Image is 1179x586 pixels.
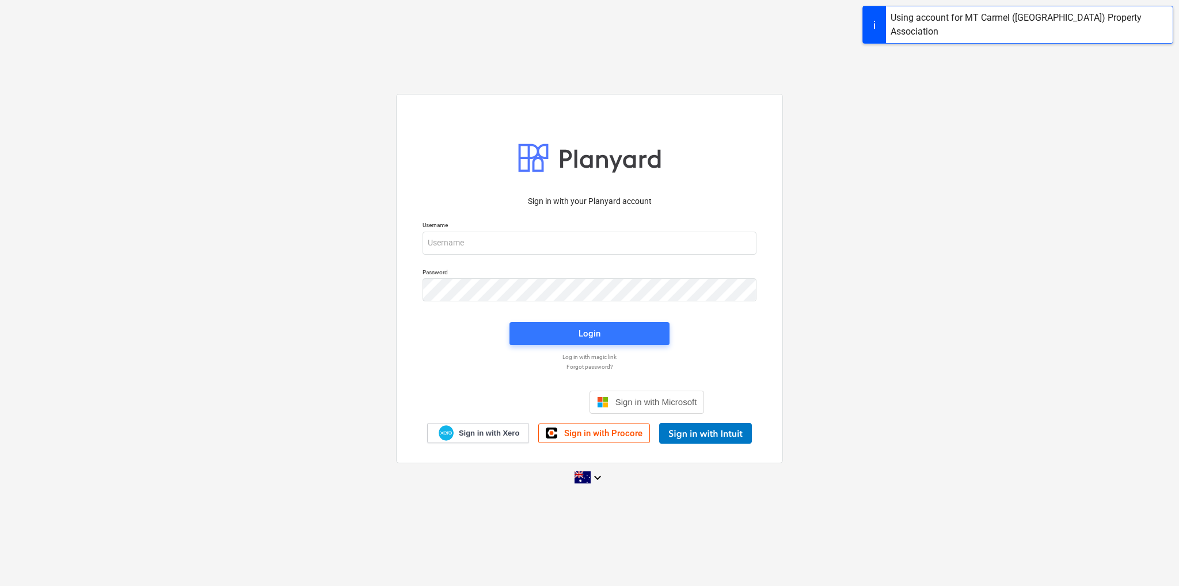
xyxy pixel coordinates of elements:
[417,353,762,361] a: Log in with magic link
[427,423,530,443] a: Sign in with Xero
[564,428,642,438] span: Sign in with Procore
[891,11,1168,39] div: Using account for MT Carmel ([GEOGRAPHIC_DATA]) Property Association
[538,424,650,443] a: Sign in with Procore
[469,390,586,415] iframe: Sign in with Google Button
[459,428,519,438] span: Sign in with Xero
[423,269,756,278] p: Password
[423,221,756,231] p: Username
[615,397,697,407] span: Sign in with Microsoft
[417,363,762,370] a: Forgot password?
[597,396,608,408] img: Microsoft logo
[591,471,604,485] i: keyboard_arrow_down
[439,425,454,441] img: Xero logo
[423,232,756,255] input: Username
[579,326,600,341] div: Login
[509,322,670,345] button: Login
[423,195,756,207] p: Sign in with your Planyard account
